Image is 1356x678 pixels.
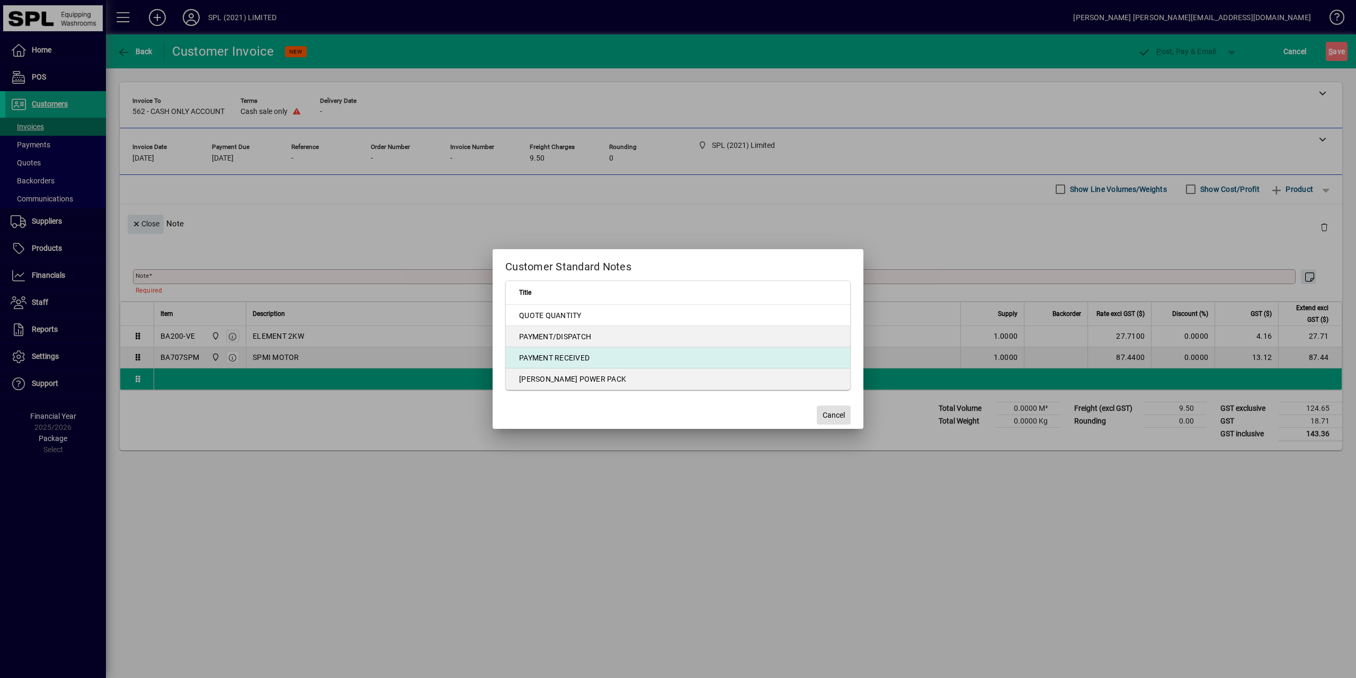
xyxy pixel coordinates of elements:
span: Title [519,287,531,298]
td: [PERSON_NAME] POWER PACK [506,368,850,390]
h2: Customer Standard Notes [493,249,863,280]
button: Cancel [817,406,851,425]
span: Cancel [823,410,845,421]
td: PAYMENT RECEIVED [506,347,850,368]
td: QUOTE QUANTITY [506,305,850,326]
td: PAYMENT/DISPATCH [506,326,850,347]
